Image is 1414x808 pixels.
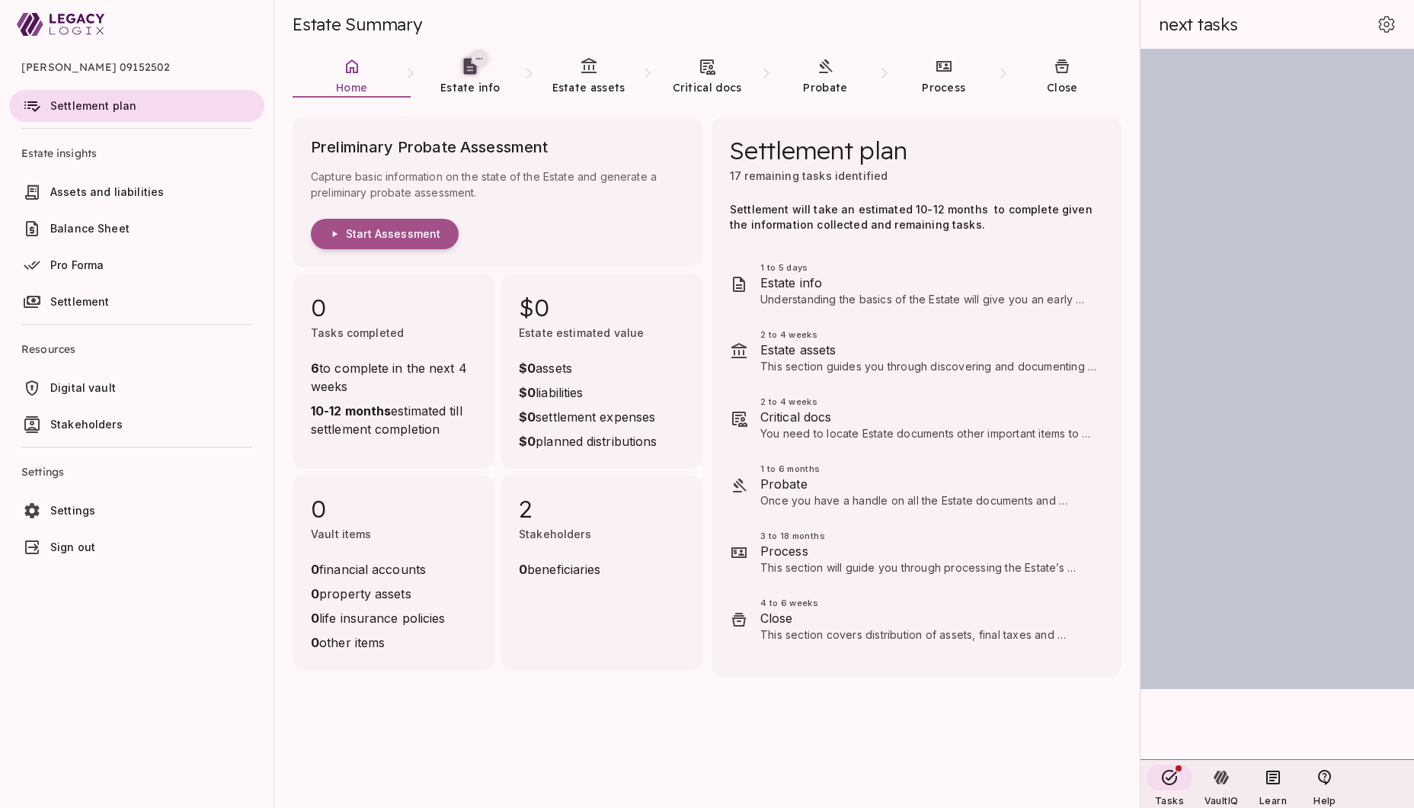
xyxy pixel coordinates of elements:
span: Assets and liabilities [50,185,164,198]
a: Stakeholders [9,409,264,441]
span: VaultIQ [1204,795,1238,806]
span: 0 [311,493,476,524]
a: Sign out [9,531,264,563]
span: other items [311,633,445,652]
span: 2 to 4 weeks [760,396,1097,408]
span: Digital vault [50,381,116,394]
span: 17 remaining tasks identified [730,169,888,182]
strong: 0 [519,562,527,577]
span: settlement expenses [519,408,657,426]
strong: $0 [519,361,536,376]
strong: $0 [519,409,536,425]
span: 3 to 18 months [760,530,1097,542]
span: to complete in the next 4 weeks [311,359,476,396]
span: Critical docs [760,408,1097,426]
strong: 10-12 months [311,403,391,418]
span: Probate [760,475,1097,493]
span: Stakeholders [50,418,123,431]
span: Once you have a handle on all the Estate documents and assets, you can make a final determination... [760,494,1084,629]
a: Settings [9,495,264,527]
span: Start Assessment [346,227,440,241]
strong: $0 [519,434,536,449]
span: 1 to 5 days [760,261,1097,274]
span: Process [760,542,1097,560]
span: Preliminary Probate Assessment [311,135,684,168]
div: 0Vault items0financial accounts0property assets0life insurance policies0other items [293,475,494,670]
span: $0 [519,292,684,322]
span: Resources [21,331,252,367]
span: Settlement plan [50,99,136,112]
a: Assets and liabilities [9,176,264,208]
span: beneficiaries [519,560,600,579]
span: Estate insights [21,135,252,172]
div: 2 to 4 weeksEstate assetsThis section guides you through discovering and documenting the deceased... [712,318,1121,385]
span: 1 to 6 months [760,463,1097,475]
span: Settlement will take an estimated 10-12 months to complete given the information collected and re... [730,203,1096,231]
div: $0Estate estimated value$0assets$0liabilities$0settlement expenses$0planned distributions [501,274,702,469]
span: This section will guide you through processing the Estate’s assets. Tasks related to your specifi... [760,561,1083,620]
span: Estate Summary [293,14,422,35]
div: 2 to 4 weeksCritical docsYou need to locate Estate documents other important items to settle the ... [712,385,1121,452]
span: estimated till settlement completion [311,402,476,438]
span: Pro Forma [50,258,104,271]
strong: 0 [311,635,319,650]
span: Close [1047,81,1078,95]
a: Balance Sheet [9,213,264,245]
span: 4 to 6 weeks [760,597,1097,609]
span: Estate info [760,274,1097,292]
span: Help [1313,795,1336,806]
strong: 0 [311,586,319,601]
span: 0 [311,292,476,322]
span: life insurance policies [311,609,445,627]
span: financial accounts [311,560,445,579]
div: 1 to 6 monthsProbateOnce you have a handle on all the Estate documents and assets, you can make a... [712,452,1121,519]
span: Close [760,609,1097,627]
div: 4 to 6 weeksCloseThis section covers distribution of assets, final taxes and accounting, and how ... [712,586,1121,653]
span: This section covers distribution of assets, final taxes and accounting, and how to wrap things up... [760,628,1085,702]
div: 1 to 5 daysEstate infoUnderstanding the basics of the Estate will give you an early perspective o... [712,251,1121,318]
a: Settlement plan [9,90,264,122]
span: Vault items [311,527,372,540]
span: Settings [50,504,95,517]
span: Probate [803,81,847,95]
span: 2 [519,493,684,524]
span: Settlement plan [730,135,907,165]
span: You need to locate Estate documents other important items to settle the Estate, such as insurance... [760,427,1094,501]
span: Critical docs [673,81,742,95]
a: Digital vault [9,372,264,404]
span: Sign out [50,540,95,553]
strong: $0 [519,385,536,400]
span: Estate assets [760,341,1097,359]
div: 3 to 18 monthsProcessThis section will guide you through processing the Estate’s assets. Tasks re... [712,519,1121,586]
span: Stakeholders [519,527,591,540]
span: Settlement [50,295,110,308]
span: [PERSON_NAME] 09152502 [21,49,252,85]
button: Start Assessment [311,219,459,249]
span: Estate assets [552,81,625,95]
span: assets [519,359,657,377]
p: Understanding the basics of the Estate will give you an early perspective on what’s in store for ... [760,292,1097,307]
a: Pro Forma [9,249,264,281]
span: Learn [1259,795,1287,806]
span: Settings [21,454,252,490]
strong: 6 [311,361,319,376]
span: property assets [311,585,445,603]
span: This section guides you through discovering and documenting the deceased's financial assets and l... [760,360,1096,449]
span: Estate info [440,81,500,95]
strong: 0 [311,611,319,626]
span: Estate estimated value [519,326,644,339]
div: 0Tasks completed6to complete in the next 4 weeks10-12 monthsestimated till settlement completion [293,274,494,469]
span: liabilities [519,383,657,402]
span: Capture basic information on the state of the Estate and generate a preliminary probate assessment. [311,168,684,200]
a: Settlement [9,286,264,318]
span: next tasks [1159,14,1238,35]
div: 2Stakeholders0beneficiaries [501,475,702,670]
span: Process [922,81,965,95]
span: planned distributions [519,432,657,450]
span: Tasks completed [311,326,404,339]
strong: 0 [311,562,319,577]
span: Home [336,81,367,95]
span: Tasks [1155,795,1184,806]
span: 2 to 4 weeks [760,329,1097,341]
span: Balance Sheet [50,222,130,235]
